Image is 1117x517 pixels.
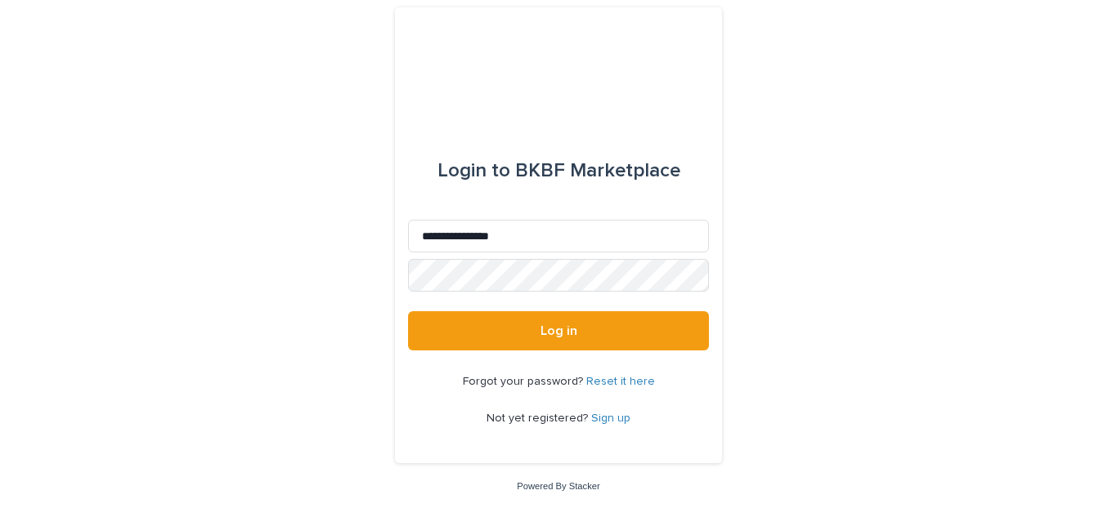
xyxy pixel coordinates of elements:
span: Forgot your password? [463,376,586,387]
div: BKBF Marketplace [437,148,680,194]
a: Sign up [591,412,630,424]
span: Not yet registered? [487,412,591,424]
button: Log in [408,311,709,350]
img: l65f3yHPToSKODuEVUav [476,47,640,96]
span: Log in [541,324,577,337]
a: Reset it here [586,376,655,387]
span: Login to [437,161,510,181]
a: Powered By Stacker [517,481,599,491]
